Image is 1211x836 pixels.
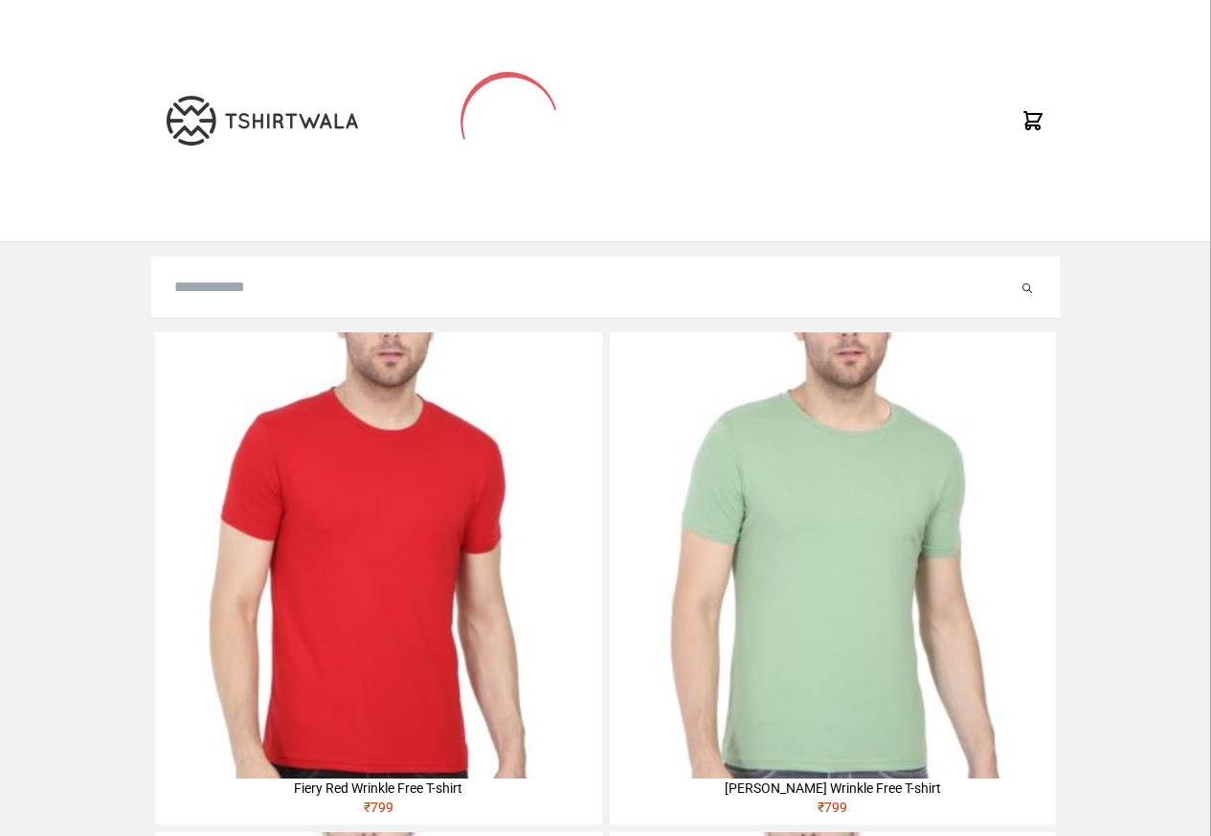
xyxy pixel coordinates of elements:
button: Submit your search query. [1018,276,1037,299]
div: ₹ 799 [610,798,1056,825]
div: ₹ 799 [155,798,601,825]
img: TW-LOGO-400-104.png [167,96,358,146]
div: Fiery Red Wrinkle Free T-shirt [155,779,601,798]
div: [PERSON_NAME] Wrinkle Free T-shirt [610,779,1056,798]
a: Fiery Red Wrinkle Free T-shirt₹799 [155,332,601,825]
a: [PERSON_NAME] Wrinkle Free T-shirt₹799 [610,332,1056,825]
img: 4M6A2225-320x320.jpg [155,332,601,779]
img: 4M6A2211-320x320.jpg [610,332,1056,779]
